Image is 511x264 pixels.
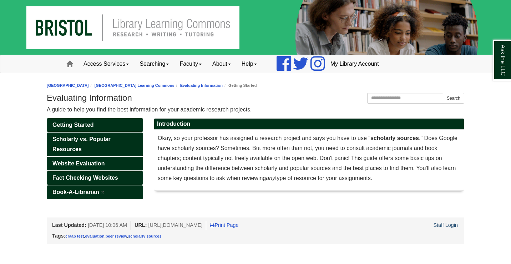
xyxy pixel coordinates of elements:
span: Getting Started [52,122,94,128]
a: Getting Started [47,118,143,132]
a: About [207,55,236,73]
div: Guide Pages [47,118,143,199]
h1: Evaluating Information [47,93,464,103]
a: Searching [134,55,174,73]
a: [GEOGRAPHIC_DATA] Learning Commons [95,83,174,88]
i: This link opens in a new window [101,191,105,194]
span: Tags: [52,233,65,239]
a: craap test [65,234,84,238]
a: peer review [106,234,127,238]
strong: scholarly sources [370,135,419,141]
a: Fact Checking Websites [47,171,143,185]
a: Access Services [78,55,134,73]
a: My Library Account [325,55,384,73]
span: Book-A-Librarian [52,189,99,195]
a: Book-A-Librarian [47,185,143,199]
a: scholarly sources [128,234,162,238]
span: [URL][DOMAIN_NAME] [148,222,202,228]
span: Fact Checking Websites [52,175,118,181]
i: Print Page [210,223,214,228]
span: Okay, so your professor has assigned a research project and says you have to use " ." Does Google... [158,135,457,181]
span: A guide to help you find the best information for your academic research projects. [47,106,252,113]
span: Scholarly vs. Popular Resources [52,136,111,152]
a: Website Evaluation [47,157,143,170]
span: Website Evaluation [52,160,105,166]
a: Scholarly vs. Popular Resources [47,133,143,156]
span: [DATE] 10:06 AM [88,222,127,228]
a: Evaluating Information [180,83,223,88]
a: [GEOGRAPHIC_DATA] [47,83,89,88]
li: Getting Started [223,82,257,89]
a: Help [236,55,262,73]
a: evaluation [85,234,104,238]
em: any [266,175,275,181]
h2: Introduction [154,119,464,130]
span: Last Updated: [52,222,86,228]
span: URL: [135,222,147,228]
span: , , , [65,234,161,238]
a: Faculty [174,55,207,73]
button: Search [443,93,464,104]
a: Staff Login [433,222,458,228]
nav: breadcrumb [47,82,464,89]
a: Print Page [210,222,238,228]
